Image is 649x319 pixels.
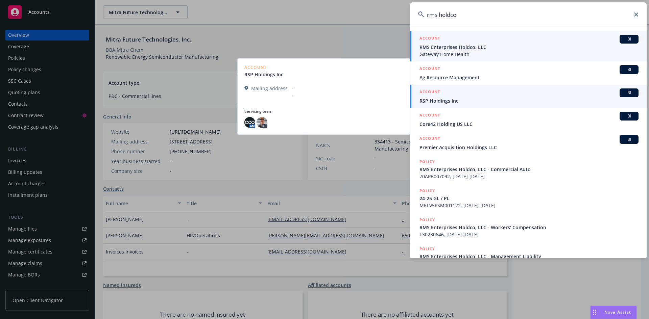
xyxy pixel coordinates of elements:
[591,306,599,319] div: Drag to move
[419,195,639,202] span: 24-25 GL / PL
[622,136,636,142] span: BI
[419,35,440,43] h5: ACCOUNT
[622,67,636,73] span: BI
[419,51,639,58] span: Gateway Home Health
[410,155,647,184] a: POLICYRMS Enterprises Holdco, LLC - Commercial Auto70APB007092, [DATE]-[DATE]
[622,113,636,119] span: BI
[419,173,639,180] span: 70APB007092, [DATE]-[DATE]
[410,184,647,213] a: POLICY24-25 GL / PLMKLV5PSM001122, [DATE]-[DATE]
[419,112,440,120] h5: ACCOUNT
[410,213,647,242] a: POLICYRMS Enterprises Holdco, LLC - Workers' CompensationT30230646, [DATE]-[DATE]
[622,36,636,42] span: BI
[419,202,639,209] span: MKLV5PSM001122, [DATE]-[DATE]
[419,135,440,143] h5: ACCOUNT
[410,2,647,27] input: Search...
[410,131,647,155] a: ACCOUNTBIPremier Acquisition Holdings LLC
[419,88,440,97] h5: ACCOUNT
[419,97,639,104] span: RSP Holdings Inc
[419,216,435,223] h5: POLICY
[419,158,435,165] h5: POLICY
[410,61,647,85] a: ACCOUNTBIAg Resource Management
[410,242,647,271] a: POLICYRMS Enterprises Holdco, LLC - Management Liability
[604,309,631,315] span: Nova Assist
[419,166,639,173] span: RMS Enterprises Holdco, LLC - Commercial Auto
[419,245,435,252] h5: POLICY
[419,121,639,128] span: Core42 Holding US LLC
[410,108,647,131] a: ACCOUNTBICore42 Holding US LLC
[590,305,637,319] button: Nova Assist
[419,187,435,194] h5: POLICY
[419,144,639,151] span: Premier Acquisition Holdings LLC
[419,253,639,260] span: RMS Enterprises Holdco, LLC - Management Liability
[419,44,639,51] span: RMS Enterprises Holdco, LLC
[419,224,639,231] span: RMS Enterprises Holdco, LLC - Workers' Compensation
[410,85,647,108] a: ACCOUNTBIRSP Holdings Inc
[419,65,440,73] h5: ACCOUNT
[622,90,636,96] span: BI
[419,74,639,81] span: Ag Resource Management
[410,31,647,61] a: ACCOUNTBIRMS Enterprises Holdco, LLCGateway Home Health
[419,231,639,238] span: T30230646, [DATE]-[DATE]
